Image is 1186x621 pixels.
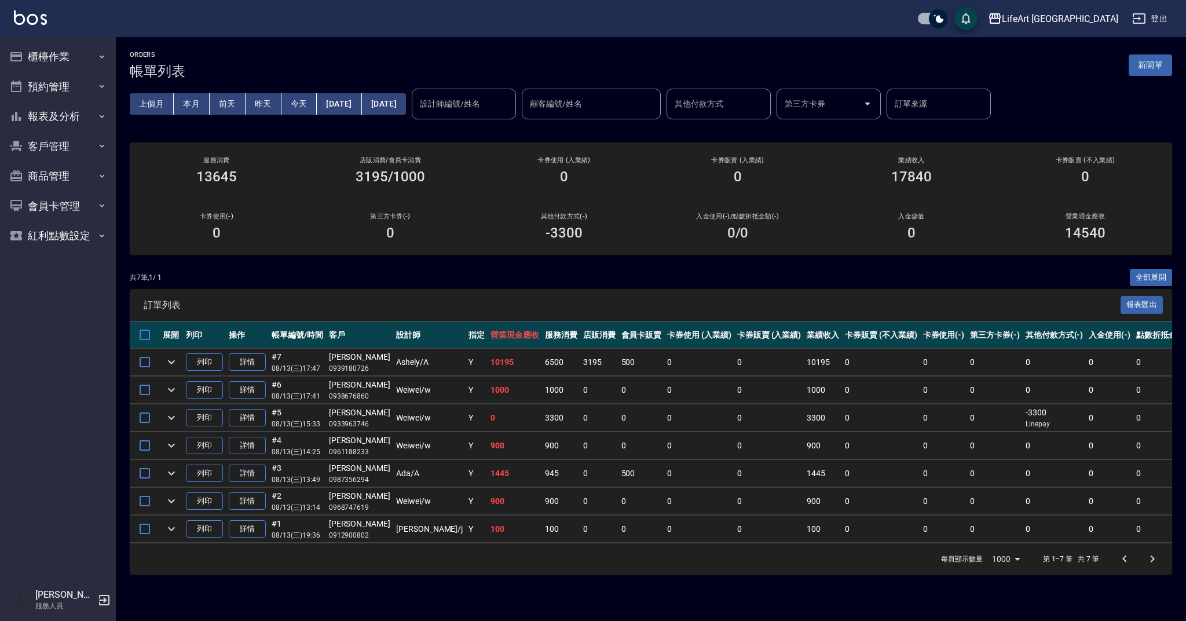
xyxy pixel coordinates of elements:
td: 0 [1023,349,1086,376]
a: 詳情 [229,520,266,538]
h3: 3195/1000 [356,169,425,185]
h3: 13645 [196,169,237,185]
p: 08/13 (三) 15:33 [272,419,323,429]
h3: 0 [386,225,394,241]
td: #4 [269,432,326,459]
h3: 14540 [1065,225,1106,241]
td: 900 [804,432,842,459]
td: #7 [269,349,326,376]
button: expand row [163,381,180,399]
h3: -3300 [546,225,583,241]
h2: 卡券販賣 (入業績) [665,156,811,164]
td: 0 [618,404,665,432]
div: [PERSON_NAME] [329,379,390,391]
div: [PERSON_NAME] [329,490,390,502]
h3: 0 [734,169,742,185]
th: 設計師 [393,322,466,349]
td: #3 [269,460,326,487]
div: LifeArt [GEOGRAPHIC_DATA] [1002,12,1118,26]
h2: 店販消費 /會員卡消費 [317,156,463,164]
td: 0 [580,404,618,432]
td: Y [466,516,488,543]
p: 08/13 (三) 13:49 [272,474,323,485]
th: 卡券使用 (入業績) [664,322,734,349]
a: 報表匯出 [1121,299,1163,310]
th: 卡券使用(-) [920,322,968,349]
h3: 0 /0 [727,225,749,241]
th: 展開 [160,322,183,349]
td: 1000 [488,377,542,404]
th: 列印 [183,322,226,349]
td: 0 [664,349,734,376]
div: [PERSON_NAME] [329,434,390,447]
h3: 帳單列表 [130,63,185,79]
h2: 業績收入 [839,156,984,164]
p: 0938676860 [329,391,390,401]
td: 3300 [542,404,580,432]
a: 詳情 [229,465,266,483]
a: 詳情 [229,381,266,399]
td: Weiwei /w [393,488,466,515]
td: 0 [488,404,542,432]
button: 列印 [186,520,223,538]
td: 0 [618,516,665,543]
th: 第三方卡券(-) [967,322,1023,349]
button: 本月 [174,93,210,115]
td: 1000 [542,377,580,404]
td: 0 [580,460,618,487]
td: 0 [967,460,1023,487]
div: [PERSON_NAME] [329,462,390,474]
td: 0 [967,488,1023,515]
td: 0 [1023,377,1086,404]
td: 0 [967,377,1023,404]
h2: 卡券使用 (入業績) [491,156,637,164]
h2: 入金使用(-) /點數折抵金額(-) [665,213,811,220]
h2: 入金儲值 [839,213,984,220]
td: 900 [804,488,842,515]
a: 詳情 [229,492,266,510]
button: 列印 [186,381,223,399]
p: 0912900802 [329,530,390,540]
td: 0 [580,432,618,459]
td: 0 [734,404,804,432]
td: Y [466,460,488,487]
td: [PERSON_NAME] /j [393,516,466,543]
th: 營業現金應收 [488,322,542,349]
td: 0 [1086,432,1133,459]
div: 1000 [987,543,1024,575]
button: 列印 [186,353,223,371]
button: 列印 [186,409,223,427]
p: 08/13 (三) 17:41 [272,391,323,401]
p: 0987356294 [329,474,390,485]
p: 0939180726 [329,363,390,374]
td: 0 [664,377,734,404]
p: 0968747619 [329,502,390,513]
td: 0 [734,377,804,404]
td: 0 [734,349,804,376]
td: 0 [734,516,804,543]
td: 0 [1086,377,1133,404]
td: 0 [664,460,734,487]
td: 0 [734,460,804,487]
button: 櫃檯作業 [5,42,111,72]
button: expand row [163,492,180,510]
button: 預約管理 [5,72,111,102]
td: Weiwei /w [393,404,466,432]
th: 卡券販賣 (入業績) [734,322,804,349]
td: 0 [1023,516,1086,543]
button: save [954,7,978,30]
p: 每頁顯示數量 [941,554,983,564]
h2: 卡券使用(-) [144,213,290,220]
td: 0 [618,488,665,515]
h5: [PERSON_NAME] [35,589,94,601]
th: 業績收入 [804,322,842,349]
td: Ada /A [393,460,466,487]
td: 0 [920,516,968,543]
img: Person [9,589,32,612]
h2: 其他付款方式(-) [491,213,637,220]
button: 今天 [281,93,317,115]
td: 0 [1023,488,1086,515]
td: 0 [664,432,734,459]
button: 前天 [210,93,246,115]
td: 0 [1086,404,1133,432]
